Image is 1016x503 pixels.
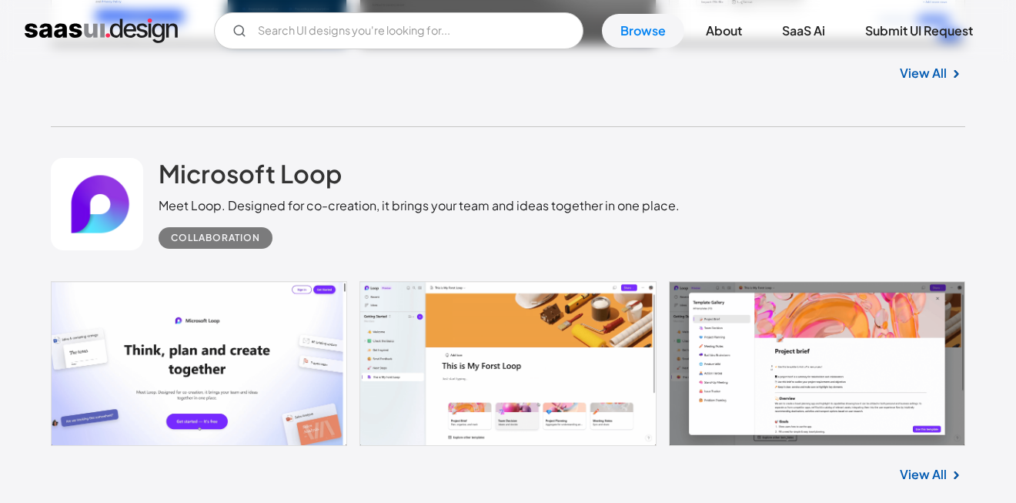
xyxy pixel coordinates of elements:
input: Search UI designs you're looking for... [214,12,583,49]
a: About [687,14,760,48]
h2: Microsoft Loop [159,158,342,189]
form: Email Form [214,12,583,49]
a: View All [900,465,947,484]
a: Browse [602,14,684,48]
a: home [25,18,178,43]
a: Submit UI Request [847,14,991,48]
a: Microsoft Loop [159,158,342,196]
a: View All [900,64,947,82]
div: Meet Loop. Designed for co-creation, it brings your team and ideas together in one place. [159,196,680,215]
a: SaaS Ai [764,14,844,48]
div: Collaboration [171,229,260,247]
